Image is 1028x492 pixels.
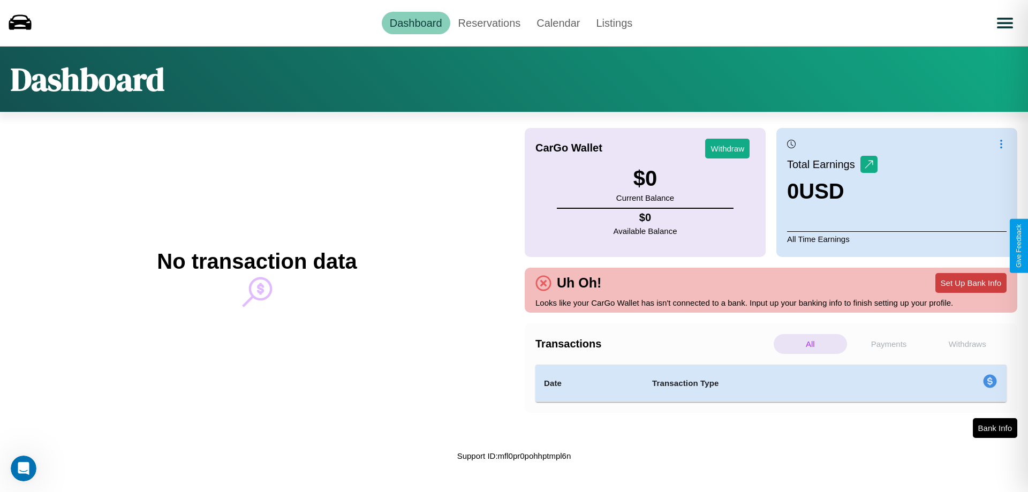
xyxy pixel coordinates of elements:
[652,377,895,390] h4: Transaction Type
[705,139,750,158] button: Withdraw
[544,377,635,390] h4: Date
[774,334,847,354] p: All
[535,296,1007,310] p: Looks like your CarGo Wallet has isn't connected to a bank. Input up your banking info to finish ...
[382,12,450,34] a: Dashboard
[935,273,1007,293] button: Set Up Bank Info
[535,338,771,350] h4: Transactions
[588,12,640,34] a: Listings
[614,211,677,224] h4: $ 0
[528,12,588,34] a: Calendar
[616,166,674,191] h3: $ 0
[973,418,1017,438] button: Bank Info
[931,334,1004,354] p: Withdraws
[157,249,357,274] h2: No transaction data
[787,179,878,203] h3: 0 USD
[551,275,607,291] h4: Uh Oh!
[787,155,860,174] p: Total Earnings
[616,191,674,205] p: Current Balance
[852,334,926,354] p: Payments
[787,231,1007,246] p: All Time Earnings
[614,224,677,238] p: Available Balance
[11,57,164,101] h1: Dashboard
[990,8,1020,38] button: Open menu
[457,449,571,463] p: Support ID: mfl0pr0pohhptmpl6n
[535,365,1007,402] table: simple table
[450,12,529,34] a: Reservations
[11,456,36,481] iframe: Intercom live chat
[535,142,602,154] h4: CarGo Wallet
[1015,224,1023,268] div: Give Feedback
